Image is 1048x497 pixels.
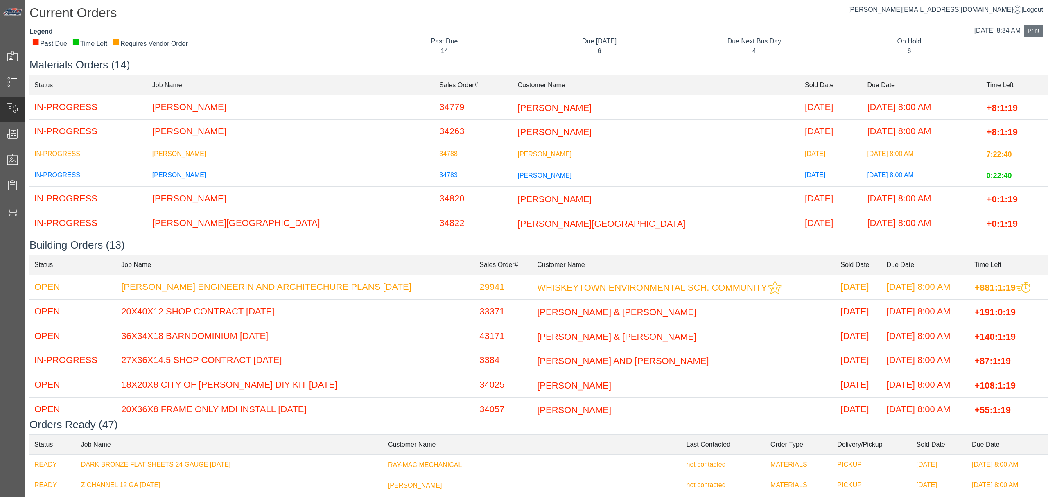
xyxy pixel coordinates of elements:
td: Sales Order# [474,255,532,275]
img: This customer should be prioritized [768,280,782,294]
td: Status [29,255,116,275]
td: Job Name [116,255,474,275]
td: [DATE] [800,120,862,144]
td: OPEN [29,397,116,422]
td: [DATE] [800,95,862,120]
td: 34783 [434,165,513,186]
td: [DATE] [800,211,862,235]
td: [DATE] 8:00 AM [862,211,981,235]
td: Sold Date [800,75,862,95]
td: Job Name [76,434,383,454]
span: [PERSON_NAME] [518,127,592,137]
img: This order should be prioritized [1016,282,1030,293]
span: [PERSON_NAME] [518,172,572,179]
td: [DATE] 8:00 AM [862,165,981,186]
td: IN-PROGRESS [29,186,147,211]
td: [DATE] 8:00 AM [862,186,981,211]
div: Past Due [32,39,67,49]
td: Time Left [982,75,1048,95]
span: [PERSON_NAME] AND [PERSON_NAME] [537,356,709,366]
td: [DATE] [911,454,967,475]
span: +881:1:19 [974,282,1016,292]
td: not contacted [682,454,766,475]
div: Requires Vendor Order [112,39,188,49]
td: [DATE] [800,165,862,186]
td: [PERSON_NAME] [147,165,435,186]
td: IN-PROGRESS [29,165,147,186]
td: Order Type [766,434,832,454]
td: [DATE] 8:00 AM [967,475,1048,495]
td: [DATE] [800,144,862,165]
td: IN-PROGRESS [29,120,147,144]
td: [DATE] 8:00 AM [882,397,970,422]
div: 14 [373,46,515,56]
td: READY [29,475,76,495]
td: 29941 [474,275,532,299]
span: +0:1:19 [987,194,1018,204]
div: 4 [683,46,825,56]
td: Delivery/Pickup [832,434,911,454]
td: [PERSON_NAME] [147,144,435,165]
td: [DATE] [800,235,862,260]
td: 18X20X8 CITY OF [PERSON_NAME] DIY KIT [DATE] [116,373,474,398]
td: [DATE] 8:00 AM [882,348,970,373]
td: [PERSON_NAME] [147,186,435,211]
button: Print [1024,25,1043,37]
td: [DATE] 8:00 AM [862,235,981,260]
td: IN-PROGRESS [29,95,147,120]
div: 6 [528,46,671,56]
td: Customer Name [513,75,800,95]
span: +140:1:19 [974,331,1016,341]
td: Due Date [967,434,1048,454]
div: ■ [32,39,39,45]
td: 34788 [434,144,513,165]
td: 3384 [474,348,532,373]
span: [PERSON_NAME][GEOGRAPHIC_DATA] [518,218,686,228]
td: [DATE] 8:00 AM [882,324,970,348]
span: [PERSON_NAME] [518,194,592,204]
strong: Legend [29,28,53,35]
h3: Building Orders (13) [29,239,1048,251]
td: IN-PROGRESS [29,348,116,373]
td: IN-PROGRESS [29,211,147,235]
h3: Materials Orders (14) [29,59,1048,71]
h3: Orders Ready (47) [29,418,1048,431]
td: IN-PROGRESS [29,235,147,260]
td: [PERSON_NAME][GEOGRAPHIC_DATA] [147,211,435,235]
span: 0:22:40 [987,172,1012,180]
td: Job Name [147,75,435,95]
td: [PERSON_NAME] [147,235,435,260]
td: MATERIALS [766,475,832,495]
td: [DATE] [836,373,881,398]
td: DARK BRONZE FLAT SHEETS 24 GAUGE [DATE] [76,454,383,475]
div: On Hold [838,36,980,46]
div: Due Next Bus Day [683,36,825,46]
div: Due [DATE] [528,36,671,46]
td: [DATE] 8:00 AM [882,373,970,398]
td: Last Contacted [682,434,766,454]
td: Sales Order# [434,75,513,95]
span: +191:0:19 [974,307,1016,317]
td: [PERSON_NAME] ENGINEERIN AND ARCHITECHURE PLANS [DATE] [116,275,474,299]
span: RAY-MAC MECHANICAL [388,461,462,468]
td: Customer Name [383,434,682,454]
td: [DATE] [836,348,881,373]
td: [DATE] [836,299,881,324]
td: [DATE] 8:00 AM [967,454,1048,475]
span: 7:22:40 [987,150,1012,158]
td: [DATE] [800,186,862,211]
div: | [848,5,1043,15]
td: Sold Date [911,434,967,454]
span: +0:1:19 [987,218,1018,228]
span: +8:1:19 [987,102,1018,113]
td: 33371 [474,299,532,324]
td: Status [29,434,76,454]
div: ■ [72,39,79,45]
td: OPEN [29,275,116,299]
span: [PERSON_NAME] & [PERSON_NAME] [537,307,696,317]
span: +108:1:19 [974,380,1016,391]
td: [DATE] 8:00 AM [862,95,981,120]
span: +8:1:19 [987,127,1018,137]
td: Time Left [969,255,1048,275]
td: 34779 [434,95,513,120]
